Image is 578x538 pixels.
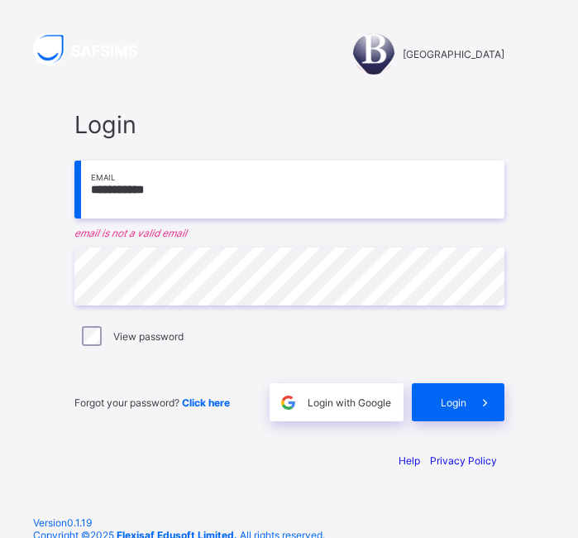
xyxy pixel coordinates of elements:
a: Click here [182,396,230,409]
em: email is not a valid email [74,227,504,239]
label: View password [113,330,184,343]
span: Forgot your password? [74,396,230,409]
span: Version 0.1.19 [33,516,545,529]
img: SAFSIMS Logo [33,33,157,65]
span: Login with Google [308,396,391,409]
span: Login [74,110,504,139]
img: google.396cfc9801f0270233282035f929180a.svg [279,393,298,412]
a: Privacy Policy [430,454,497,467]
span: [GEOGRAPHIC_DATA] [403,48,504,60]
span: Login [441,396,466,409]
a: Help [399,454,420,467]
